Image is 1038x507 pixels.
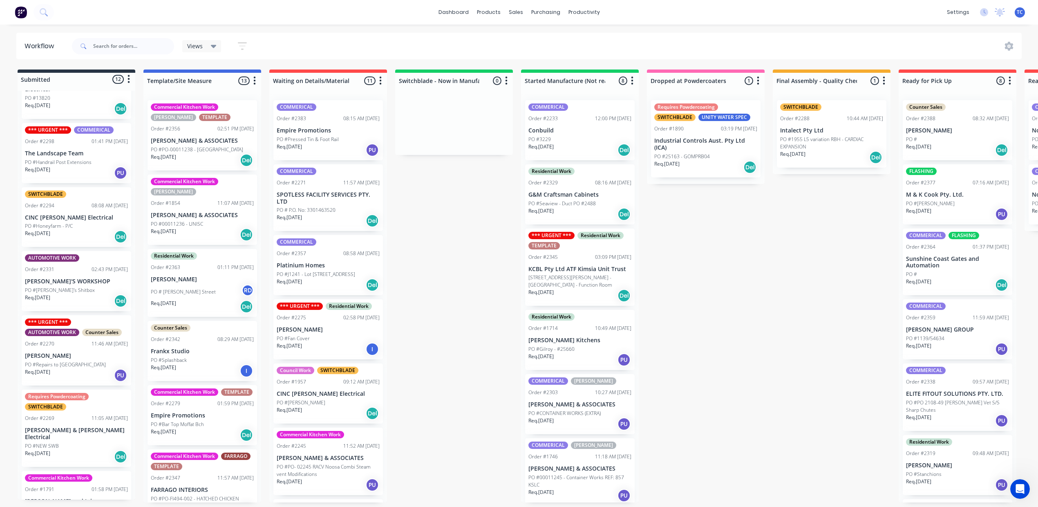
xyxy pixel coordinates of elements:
[273,164,383,231] div: COMMERICALOrder #227111:57 AM [DATE]SPOTLESS FACILITY SERVICES PTY. LTDPO # P.O. No: 3301463520Re...
[74,126,114,134] div: COMMERICAL
[277,478,302,485] p: Req. [DATE]
[525,164,635,224] div: Residential WorkOrder #232908:16 AM [DATE]G&M Craftsman CabinetsPO #Seaview - Duct PO #2488Req.[D...
[92,138,128,145] div: 01:41 PM [DATE]
[148,249,257,317] div: Residential WorkOrder #236301:11 PM [DATE][PERSON_NAME]PO # [PERSON_NAME] StreetRDReq.[DATE]Del
[25,486,54,493] div: Order #1791
[528,179,558,186] div: Order #2329
[240,428,253,442] div: Del
[528,242,560,249] div: TEMPLATE
[528,200,596,207] p: PO #Seaview - Duct PO #2488
[995,278,1008,292] div: Del
[217,474,254,482] div: 11:57 AM [DATE]
[240,364,253,377] div: I
[528,207,554,215] p: Req. [DATE]
[92,266,128,273] div: 02:43 PM [DATE]
[114,450,127,463] div: Del
[25,474,92,482] div: Commercial Kitchen Work
[906,207,931,215] p: Req. [DATE]
[92,340,128,348] div: 11:46 AM [DATE]
[906,378,935,386] div: Order #2338
[114,294,127,307] div: Del
[22,251,131,311] div: AUTOMOTIVE WORKOrder #233102:43 PM [DATE][PERSON_NAME]'S WORKSHOPPO #[PERSON_NAME]'s ShitboxReq.[...
[525,229,635,306] div: *** URGENT ***Residential WorkTEMPLATEOrder #234503:09 PM [DATE]KCBL Pty Ltd ATF Kimsia Unit Trus...
[326,303,372,310] div: Residential Work
[25,415,54,422] div: Order #2269
[654,153,710,160] p: PO #25163 - GOMPRB04
[595,453,631,460] div: 11:18 AM [DATE]
[277,179,306,186] div: Order #2271
[277,399,325,406] p: PO #[PERSON_NAME]
[995,478,1008,491] div: PU
[525,100,635,160] div: COMMERICALOrder #223312:00 PM [DATE]ConbuildPO #3229Req.[DATE]Del
[973,378,1009,386] div: 09:57 AM [DATE]
[528,353,554,360] p: Req. [DATE]
[528,453,558,460] div: Order #1746
[151,357,187,364] p: PO #Splashback
[528,253,558,261] div: Order #2345
[25,138,54,145] div: Order #2298
[151,453,218,460] div: Commercial Kitchen Work
[22,390,131,467] div: Requires PowdercoatingSWITCHBLADEOrder #226911:05 AM [DATE][PERSON_NAME] & [PERSON_NAME] Electric...
[528,325,558,332] div: Order #1714
[25,393,89,400] div: Requires Powdercoating
[571,377,616,385] div: [PERSON_NAME]
[25,41,58,51] div: Workflow
[698,114,750,121] div: UNITY WATER SPEC
[906,471,942,478] p: PO #Stanchions
[743,161,756,174] div: Del
[906,303,946,310] div: COMMERICAL
[595,115,631,122] div: 12:00 PM [DATE]
[273,299,383,359] div: *** URGENT ***Residential WorkOrder #227502:58 PM [DATE][PERSON_NAME]PO #Fan CoverReq.[DATE]I
[277,136,339,143] p: PO #Pressed Tin & Foot Rail
[92,202,128,209] div: 08:08 AM [DATE]
[93,38,174,54] input: Search for orders...
[906,232,946,239] div: COMMERICAL
[654,103,718,111] div: Requires Powdercoating
[317,367,358,374] div: SWITCHBLADE
[528,345,575,353] p: PO #Gilroy - #25660
[528,489,554,496] p: Req. [DATE]
[434,6,473,18] a: dashboard
[277,367,314,374] div: Council Work
[906,191,1009,198] p: M & K Cook Pty. Ltd.
[277,143,302,150] p: Req. [DATE]
[903,363,1012,431] div: COMMERICALOrder #233809:57 AM [DATE]ELITE FITOUT SOLUTIONS PTY. LTD.PO #PO 2108-49 [PERSON_NAME] ...
[25,166,50,173] p: Req. [DATE]
[25,102,50,109] p: Req. [DATE]
[92,415,128,422] div: 11:05 AM [DATE]
[151,212,254,219] p: [PERSON_NAME] & ASSOCIATES
[217,264,254,271] div: 01:11 PM [DATE]
[595,253,631,261] div: 03:09 PM [DATE]
[995,343,1008,356] div: PU
[780,136,883,150] p: PO #1955 L5 variation RBH - CARDIAC EXPANSION
[114,230,127,243] div: Del
[906,399,1009,414] p: PO #PO 2108-49 [PERSON_NAME] Vet S/S Sharp Chutes
[527,6,564,18] div: purchasing
[780,150,805,158] p: Req. [DATE]
[525,438,635,506] div: COMMERICAL[PERSON_NAME]Order #174611:18 AM [DATE][PERSON_NAME] & ASSOCIATESPO #00011245 - Contain...
[151,146,243,153] p: PO #PO-00011238 - [GEOGRAPHIC_DATA]
[25,340,54,348] div: Order #2270
[277,442,306,450] div: Order #2245
[617,417,631,431] div: PU
[277,168,316,175] div: COMMERICAL
[366,478,379,491] div: PU
[151,114,196,121] div: [PERSON_NAME]
[528,289,554,296] p: Req. [DATE]
[343,115,380,122] div: 08:15 AM [DATE]
[906,342,931,350] p: Req. [DATE]
[151,463,182,470] div: TEMPLATE
[277,191,380,205] p: SPOTLESS FACILITY SERVICES PTY. LTD
[277,115,306,122] div: Order #2383
[151,348,254,355] p: Frankx Studio
[151,188,196,195] div: [PERSON_NAME]
[277,463,380,478] p: PO #PO- 02245 RACV Noosa Combi Steam vent Modifications
[277,326,380,333] p: [PERSON_NAME]
[973,243,1009,251] div: 01:37 PM [DATE]
[1017,9,1023,16] span: TC
[151,412,254,419] p: Empire Promotions
[528,115,558,122] div: Order #2233
[525,310,635,370] div: Residential WorkOrder #171410:49 AM [DATE][PERSON_NAME] KitchensPO #Gilroy - #25660Req.[DATE]PU
[221,388,253,396] div: TEMPLATE
[25,498,128,505] p: [PERSON_NAME] and Joinery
